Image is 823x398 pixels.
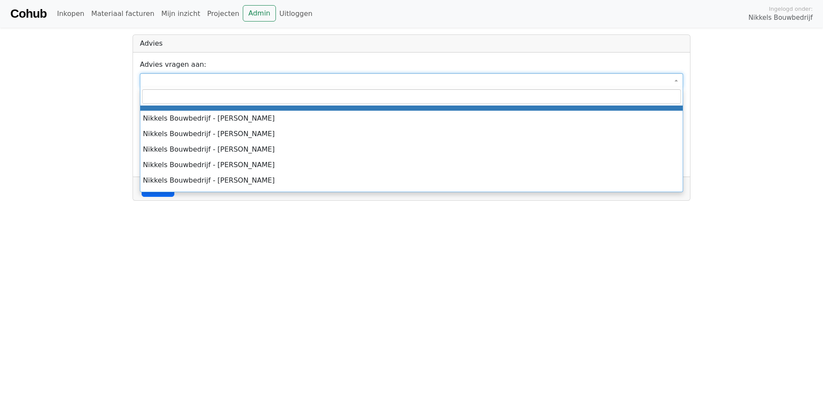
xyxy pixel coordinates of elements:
li: Nikkels Bouwbedrijf - [PERSON_NAME] [140,111,683,126]
a: Projecten [204,5,243,22]
li: Nikkels Bouwbedrijf - [PERSON_NAME] [140,157,683,173]
li: Nikkels Bouwbedrijf - [PERSON_NAME] [140,173,683,188]
label: Advies vragen aan: [140,59,206,70]
a: Materiaal facturen [88,5,158,22]
a: Cohub [10,3,46,24]
li: Nikkels Bouwbedrijf - [PERSON_NAME] [140,142,683,157]
div: Advies [133,35,690,53]
a: Admin [243,5,276,22]
li: Nikkels Bouwbedrijf - [PERSON_NAME] [140,126,683,142]
a: Inkopen [53,5,87,22]
a: Mijn inzicht [158,5,204,22]
span: Nikkels Bouwbedrijf [749,13,813,23]
span: Ingelogd onder: [769,5,813,13]
li: Nikkels Bouwbedrijf - [PERSON_NAME] [140,188,683,204]
a: Uitloggen [276,5,316,22]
